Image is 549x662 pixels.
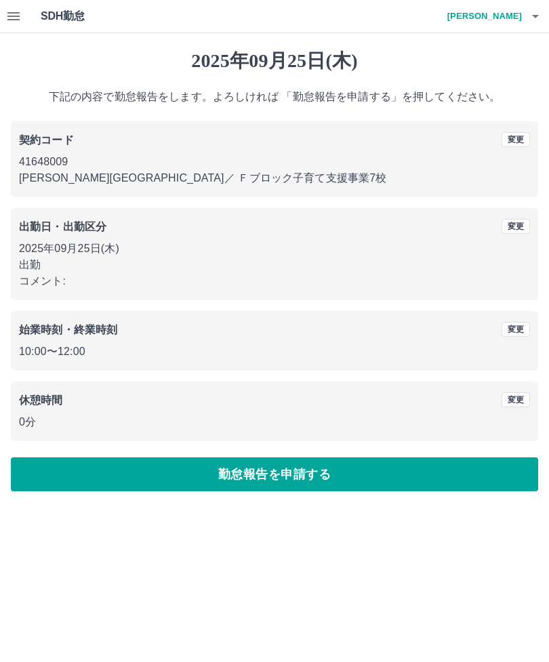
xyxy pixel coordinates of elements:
[19,221,106,232] b: 出勤日・出勤区分
[19,344,530,360] p: 10:00 〜 12:00
[502,132,530,147] button: 変更
[11,457,538,491] button: 勤怠報告を申請する
[19,324,117,335] b: 始業時刻・終業時刻
[19,241,530,257] p: 2025年09月25日(木)
[19,273,530,289] p: コメント:
[19,414,530,430] p: 0分
[19,257,530,273] p: 出勤
[502,322,530,337] button: 変更
[502,392,530,407] button: 変更
[11,49,538,73] h1: 2025年09月25日(木)
[19,170,530,186] p: [PERSON_NAME][GEOGRAPHIC_DATA] ／ Ｆブロック子育て支援事業7校
[19,154,530,170] p: 41648009
[502,219,530,234] button: 変更
[11,89,538,105] p: 下記の内容で勤怠報告をします。よろしければ 「勤怠報告を申請する」を押してください。
[19,394,63,406] b: 休憩時間
[19,134,74,146] b: 契約コード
